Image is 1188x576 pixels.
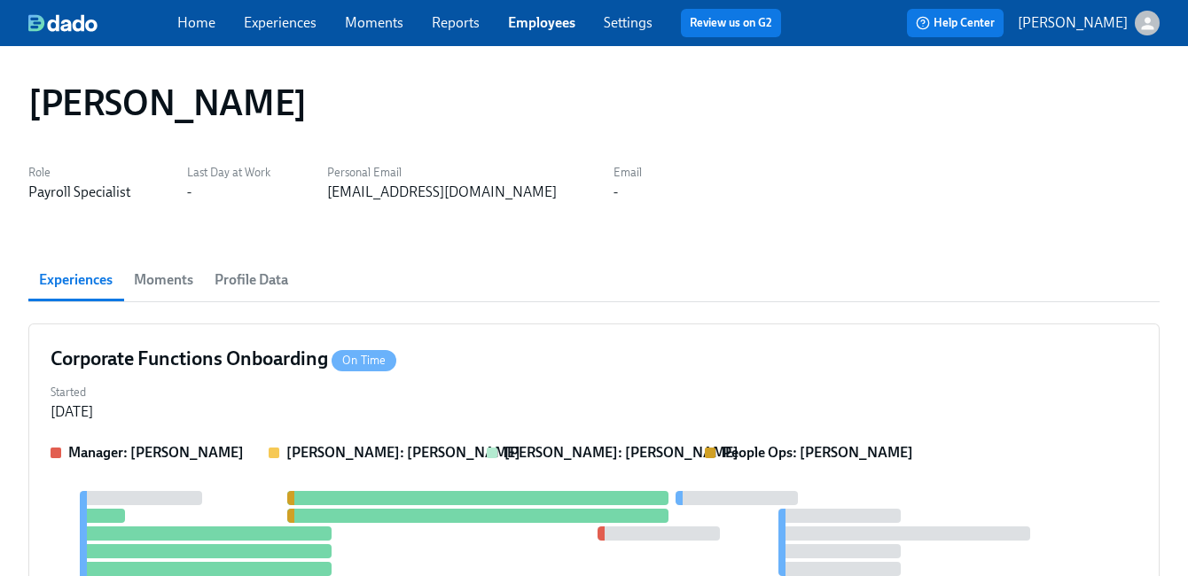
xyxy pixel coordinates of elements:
div: - [187,183,191,202]
span: Profile Data [215,268,288,292]
label: Role [28,163,130,183]
button: [PERSON_NAME] [1018,11,1160,35]
button: Review us on G2 [681,9,781,37]
a: Reports [432,14,480,31]
h4: Corporate Functions Onboarding [51,346,396,372]
label: Started [51,383,93,402]
a: Review us on G2 [690,14,772,32]
span: Experiences [39,268,113,292]
a: Settings [604,14,653,31]
a: Experiences [244,14,317,31]
strong: [PERSON_NAME]: [PERSON_NAME] [286,444,520,461]
strong: [PERSON_NAME]: [PERSON_NAME] [504,444,739,461]
img: dado [28,14,98,32]
a: Employees [508,14,575,31]
label: Personal Email [327,163,557,183]
p: [PERSON_NAME] [1018,13,1128,33]
strong: Manager: [PERSON_NAME] [68,444,244,461]
label: Email [614,163,642,183]
button: Help Center [907,9,1004,37]
label: Last Day at Work [187,163,270,183]
h1: [PERSON_NAME] [28,82,307,124]
div: Payroll Specialist [28,183,130,202]
div: - [614,183,618,202]
span: Moments [134,268,193,292]
div: [DATE] [51,402,93,422]
span: Help Center [916,14,995,32]
div: [EMAIL_ADDRESS][DOMAIN_NAME] [327,183,557,202]
a: Home [177,14,215,31]
span: On Time [332,354,396,367]
strong: People Ops: [PERSON_NAME] [723,444,913,461]
a: dado [28,14,177,32]
a: Moments [345,14,403,31]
